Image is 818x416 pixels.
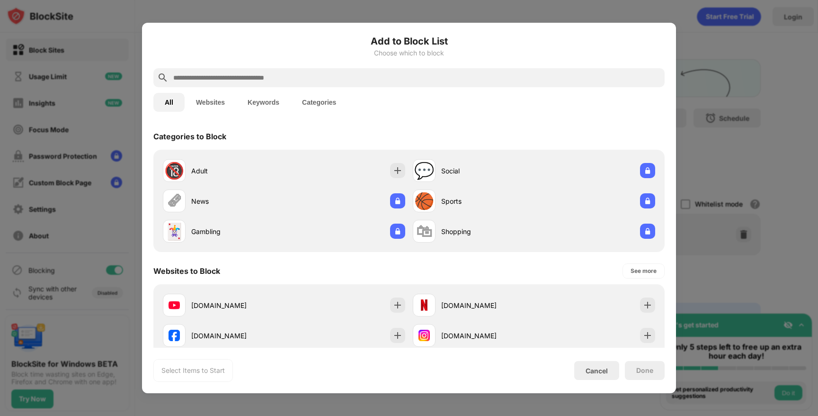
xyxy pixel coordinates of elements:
button: Keywords [236,93,291,112]
div: Shopping [441,226,534,236]
div: Social [441,166,534,176]
div: [DOMAIN_NAME] [191,331,284,341]
button: Categories [291,93,347,112]
img: favicons [418,330,430,341]
button: All [153,93,185,112]
div: Select Items to Start [161,366,225,375]
div: News [191,196,284,206]
div: 🗞 [166,191,182,211]
div: Categories to Block [153,132,226,141]
div: [DOMAIN_NAME] [441,331,534,341]
div: 🃏 [164,222,184,241]
div: [DOMAIN_NAME] [441,300,534,310]
div: Gambling [191,226,284,236]
div: 🏀 [414,191,434,211]
button: Websites [185,93,236,112]
h6: Add to Block List [153,34,665,48]
div: Adult [191,166,284,176]
div: 🛍 [416,222,432,241]
div: Sports [441,196,534,206]
div: 💬 [414,161,434,181]
div: See more [631,266,657,276]
div: Websites to Block [153,266,220,276]
img: favicons [418,299,430,311]
div: 🔞 [164,161,184,181]
img: favicons [169,299,180,311]
div: [DOMAIN_NAME] [191,300,284,310]
div: Done [636,367,653,374]
div: Choose which to block [153,49,665,57]
div: Cancel [586,367,608,375]
img: favicons [169,330,180,341]
img: search.svg [157,72,169,83]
